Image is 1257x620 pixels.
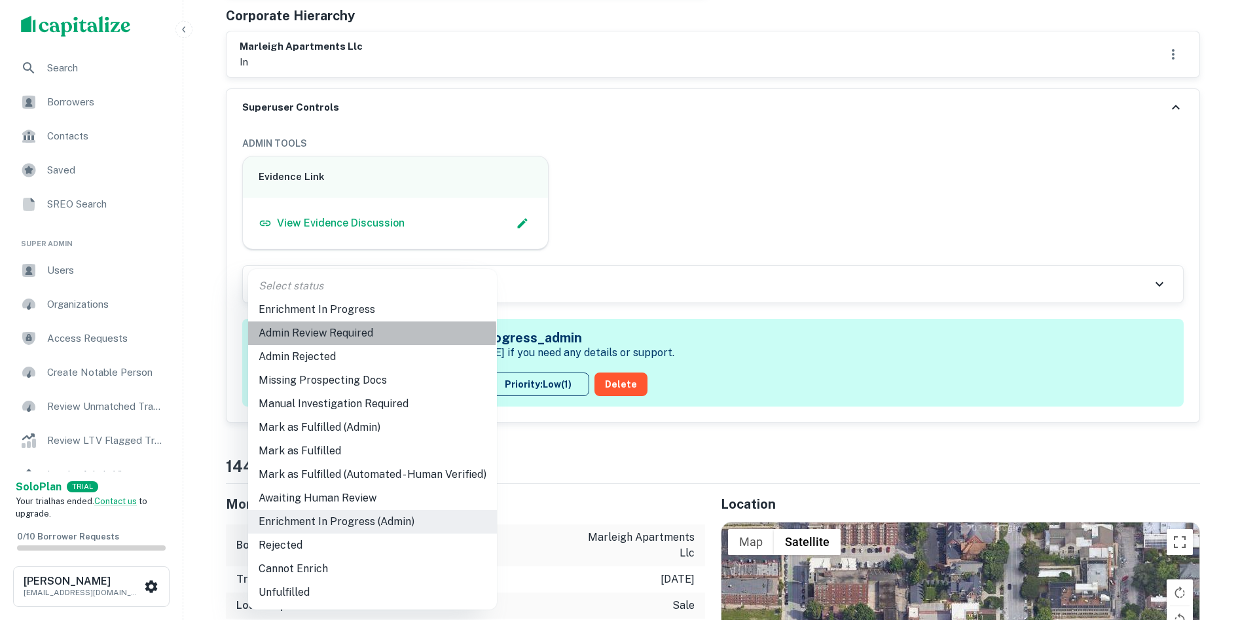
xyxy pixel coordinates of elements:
[248,510,497,534] li: Enrichment In Progress (Admin)
[248,557,497,581] li: Cannot Enrich
[248,463,497,486] li: Mark as Fulfilled (Automated - Human Verified)
[248,581,497,604] li: Unfulfilled
[1192,515,1257,578] iframe: Chat Widget
[248,534,497,557] li: Rejected
[248,392,497,416] li: Manual Investigation Required
[248,369,497,392] li: Missing Prospecting Docs
[248,416,497,439] li: Mark as Fulfilled (Admin)
[248,345,497,369] li: Admin Rejected
[248,298,497,321] li: Enrichment In Progress
[248,486,497,510] li: Awaiting Human Review
[248,321,497,345] li: Admin Review Required
[248,439,497,463] li: Mark as Fulfilled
